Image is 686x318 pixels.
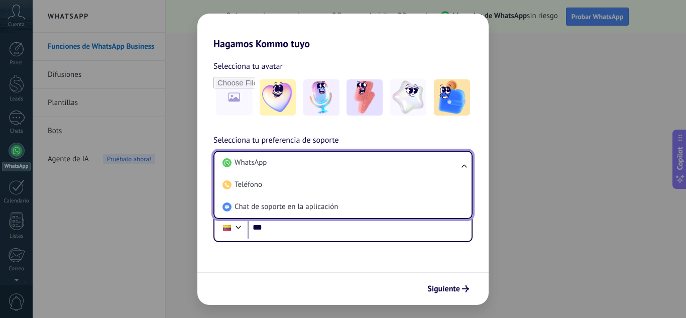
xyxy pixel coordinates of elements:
img: -4.jpeg [390,79,426,116]
img: -2.jpeg [303,79,339,116]
span: Selecciona tu avatar [213,60,283,73]
img: -1.jpeg [260,79,296,116]
span: Chat de soporte en la aplicación [235,202,338,212]
button: Siguiente [423,280,474,297]
span: Siguiente [427,285,460,292]
div: Colombia: + 57 [217,217,237,238]
span: Selecciona tu preferencia de soporte [213,134,339,147]
img: -5.jpeg [434,79,470,116]
h2: Hagamos Kommo tuyo [197,14,489,50]
span: WhatsApp [235,158,267,168]
span: Teléfono [235,180,262,190]
img: -3.jpeg [347,79,383,116]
